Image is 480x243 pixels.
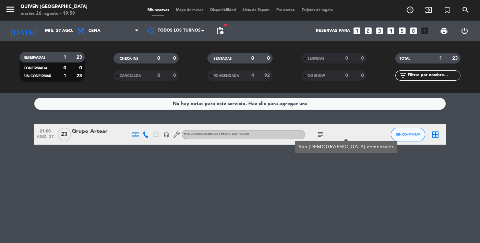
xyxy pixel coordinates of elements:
[216,27,224,35] span: pending_actions
[64,27,72,35] i: arrow_drop_down
[88,28,100,33] span: Cena
[399,71,407,80] i: filter_list
[267,56,271,61] strong: 0
[439,56,442,61] strong: 1
[251,73,254,78] strong: 4
[239,8,273,12] span: Lista de Espera
[364,26,373,35] i: looks_two
[37,135,54,142] span: ago. 27
[157,73,160,78] strong: 0
[361,56,365,61] strong: 0
[396,132,420,136] span: SIN CONFIRMAR
[120,74,141,78] span: CANCELADA
[391,128,425,141] button: SIN CONFIRMAR
[144,8,172,12] span: Mis reservas
[316,130,325,139] i: subject
[375,26,384,35] i: looks_3
[173,100,308,108] div: No hay notas para este servicio. Haz clic para agregar una
[24,56,46,59] span: RESERVADAS
[409,26,418,35] i: looks_6
[452,56,459,61] strong: 23
[24,67,47,70] span: CONFIRMADA
[184,133,249,136] span: MENU DEGUSTACION DE 8 PASOS
[21,10,87,17] div: martes 26. agosto - 19:59
[460,27,469,35] i: power_settings_new
[398,26,407,35] i: looks_5
[24,74,51,78] span: SIN CONFIRMAR
[58,128,71,141] span: 23
[214,74,239,78] span: RE AGENDADA
[406,6,414,14] i: add_circle_outline
[63,55,66,60] strong: 1
[157,56,160,61] strong: 0
[163,131,169,138] i: headset_mic
[173,73,177,78] strong: 0
[214,57,232,60] span: SENTADAS
[345,56,348,61] strong: 0
[308,74,325,78] span: NO SHOW
[5,4,15,14] i: menu
[431,130,440,139] i: border_all
[454,21,475,41] div: LOG OUT
[440,27,448,35] span: print
[76,73,83,78] strong: 23
[79,66,83,70] strong: 0
[63,66,66,70] strong: 0
[5,23,41,38] i: [DATE]
[345,73,348,78] strong: 0
[76,55,83,60] strong: 23
[264,73,271,78] strong: 92
[424,6,433,14] i: exit_to_app
[37,127,54,135] span: 21:00
[461,6,470,14] i: search
[386,26,395,35] i: looks_4
[173,56,177,61] strong: 0
[5,4,15,17] button: menu
[63,73,66,78] strong: 1
[120,57,139,60] span: CHECK INS
[407,72,460,79] input: Filtrar por nombre...
[251,56,254,61] strong: 0
[207,8,239,12] span: Disponibilidad
[172,8,207,12] span: Mapa de mesas
[273,8,298,12] span: Pre-acceso
[230,133,249,136] span: , ARS 155.000
[443,6,451,14] i: turned_in_not
[352,26,361,35] i: looks_one
[298,8,336,12] span: Tarjetas de regalo
[361,73,365,78] strong: 0
[308,57,324,60] span: SERVIDAS
[420,26,429,35] i: add_box
[299,143,394,151] div: Son [DEMOGRAPHIC_DATA] comensales
[399,57,410,60] span: TOTAL
[21,3,87,10] div: Quiven [GEOGRAPHIC_DATA]
[72,127,130,136] div: Grupo Artear
[316,28,350,34] span: Reservas para
[224,23,228,27] span: fiber_manual_record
